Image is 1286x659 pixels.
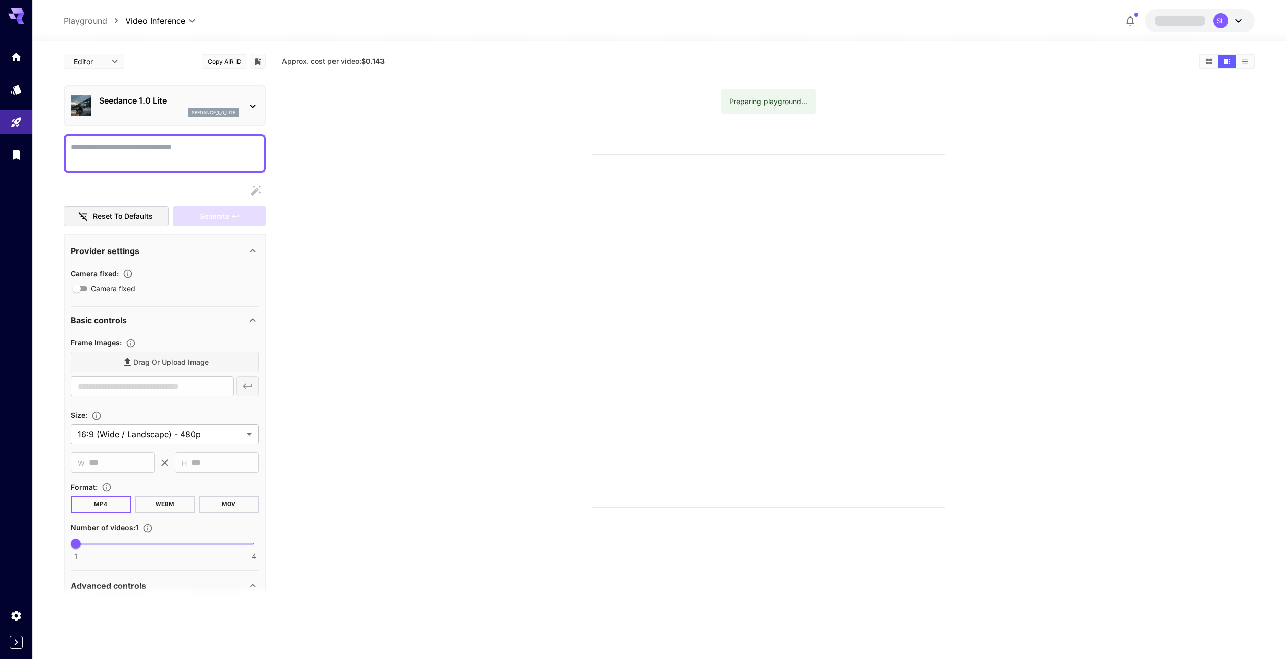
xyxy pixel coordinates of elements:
[1213,13,1228,28] div: SL
[71,523,138,532] span: Number of videos : 1
[1145,9,1255,32] button: SL
[192,109,235,116] p: seedance_1_0_lite
[138,523,157,533] button: Specify how many videos to generate in a single request. Each video generation will be charged se...
[71,496,131,513] button: MP4
[1236,55,1254,68] button: Show videos in list view
[71,314,127,326] p: Basic controls
[135,496,195,513] button: WEBM
[253,55,262,67] button: Add to library
[729,92,807,111] div: Preparing playground...
[71,338,122,347] span: Frame Images :
[202,54,247,69] button: Copy AIR ID
[252,551,256,562] span: 4
[10,50,22,63] div: Home
[71,245,139,257] p: Provider settings
[10,609,22,622] div: Settings
[64,206,169,227] button: Reset to defaults
[99,94,239,107] p: Seedance 1.0 Lite
[71,269,119,278] span: Camera fixed :
[71,90,259,121] div: Seedance 1.0 Liteseedance_1_0_lite
[199,496,259,513] button: MOV
[282,57,385,65] span: Approx. cost per video:
[1218,55,1236,68] button: Show videos in video view
[74,551,77,562] span: 1
[71,411,87,419] span: Size :
[10,148,22,161] div: Library
[74,56,105,67] span: Editor
[71,483,98,491] span: Format :
[64,15,107,27] a: Playground
[71,580,146,592] p: Advanced controls
[64,15,125,27] nav: breadcrumb
[1200,55,1218,68] button: Show videos in grid view
[10,116,22,129] div: Playground
[71,239,259,263] div: Provider settings
[71,308,259,332] div: Basic controls
[78,428,243,440] span: 16:9 (Wide / Landscape) - 480p
[361,57,385,65] b: $0.143
[1199,54,1255,69] div: Show videos in grid viewShow videos in video viewShow videos in list view
[98,482,116,492] button: Choose the file format for the output video.
[78,457,85,469] span: W
[71,574,259,598] div: Advanced controls
[87,411,106,421] button: Adjust the dimensions of the generated image by specifying its width and height in pixels, or sel...
[182,457,187,469] span: H
[10,83,22,96] div: Models
[91,283,135,294] span: Camera fixed
[10,636,23,649] button: Expand sidebar
[125,15,185,27] span: Video Inference
[122,338,140,348] button: Upload frame images.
